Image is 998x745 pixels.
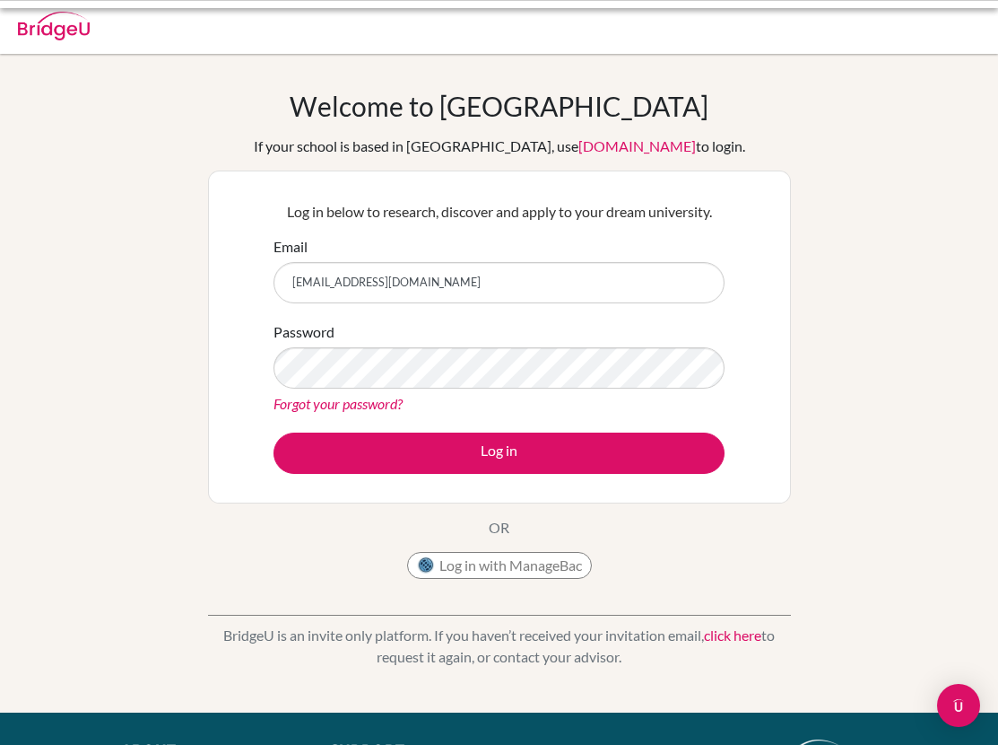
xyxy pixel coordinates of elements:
a: [DOMAIN_NAME] [578,137,696,154]
img: Bridge-U [18,12,90,40]
div: If your school is based in [GEOGRAPHIC_DATA], use to login. [254,136,745,157]
p: OR [489,517,509,539]
div: Open Intercom Messenger [937,684,980,727]
h1: Welcome to [GEOGRAPHIC_DATA] [290,90,708,122]
button: Log in with ManageBac [407,552,592,579]
button: Log in [273,433,725,474]
p: Log in below to research, discover and apply to your dream university. [273,201,725,223]
a: click here [704,627,761,644]
a: Forgot your password? [273,395,403,412]
label: Email [273,236,308,258]
label: Password [273,321,334,343]
p: BridgeU is an invite only platform. If you haven’t received your invitation email, to request it ... [208,625,791,668]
